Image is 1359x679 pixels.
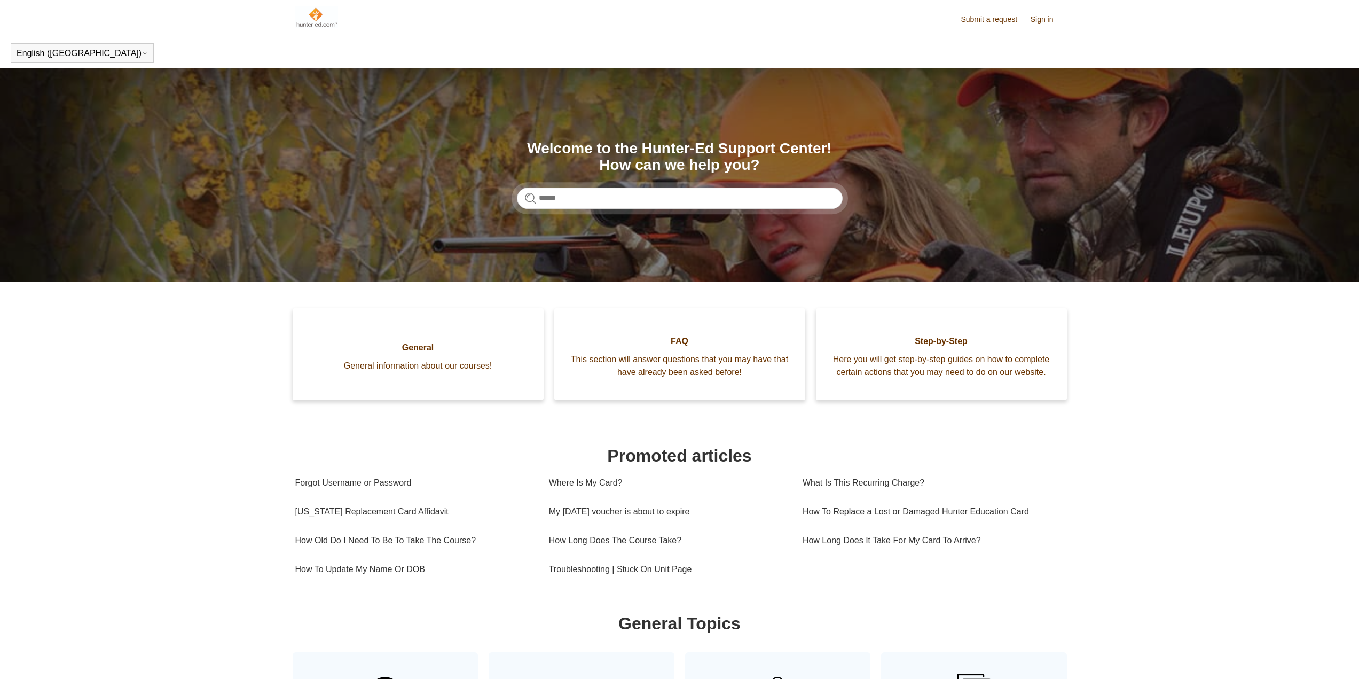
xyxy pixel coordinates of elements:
input: Search [517,188,843,209]
a: How Long Does It Take For My Card To Arrive? [803,526,1056,555]
span: FAQ [570,335,789,348]
a: How To Replace a Lost or Damaged Hunter Education Card [803,497,1056,526]
span: Step-by-Step [832,335,1051,348]
div: Chat Support [1290,643,1352,671]
a: Step-by-Step Here you will get step-by-step guides on how to complete certain actions that you ma... [816,308,1067,400]
a: Sign in [1031,14,1064,25]
a: What Is This Recurring Charge? [803,469,1056,497]
a: My [DATE] voucher is about to expire [549,497,787,526]
a: General General information about our courses! [293,308,544,400]
a: Submit a request [961,14,1028,25]
a: FAQ This section will answer questions that you may have that have already been asked before! [554,308,805,400]
a: How To Update My Name Or DOB [295,555,533,584]
h1: General Topics [295,611,1064,636]
a: Where Is My Card? [549,469,787,497]
img: Hunter-Ed Help Center home page [295,6,339,28]
a: Forgot Username or Password [295,469,533,497]
span: Here you will get step-by-step guides on how to complete certain actions that you may need to do ... [832,353,1051,379]
h1: Promoted articles [295,443,1064,469]
button: English ([GEOGRAPHIC_DATA]) [17,49,148,58]
a: Troubleshooting | Stuck On Unit Page [549,555,787,584]
a: How Old Do I Need To Be To Take The Course? [295,526,533,555]
a: [US_STATE] Replacement Card Affidavit [295,497,533,526]
span: General information about our courses! [309,360,528,372]
span: This section will answer questions that you may have that have already been asked before! [570,353,789,379]
a: How Long Does The Course Take? [549,526,787,555]
h1: Welcome to the Hunter-Ed Support Center! How can we help you? [517,141,843,174]
span: General [309,341,528,354]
